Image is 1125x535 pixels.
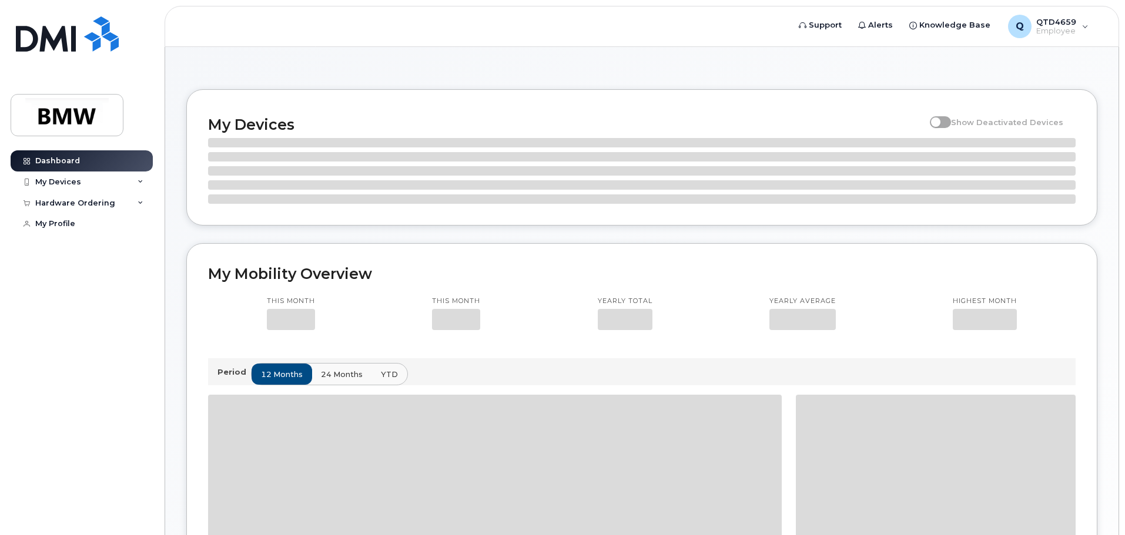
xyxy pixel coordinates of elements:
span: 24 months [321,369,363,380]
p: This month [432,297,480,306]
input: Show Deactivated Devices [930,111,939,120]
h2: My Devices [208,116,924,133]
p: Yearly total [598,297,652,306]
h2: My Mobility Overview [208,265,1076,282]
p: This month [267,297,315,306]
span: YTD [381,369,398,380]
p: Period [217,366,251,378]
span: Show Deactivated Devices [951,117,1063,127]
p: Yearly average [769,297,836,306]
p: Highest month [953,297,1017,306]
